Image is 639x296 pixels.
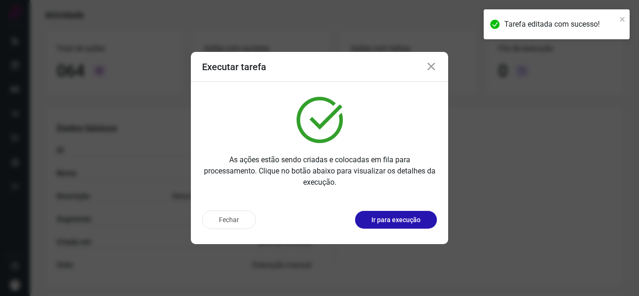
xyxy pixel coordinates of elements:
[371,215,421,225] p: Ir para execução
[202,154,437,188] p: As ações estão sendo criadas e colocadas em fila para processamento. Clique no botão abaixo para ...
[202,210,256,229] button: Fechar
[355,211,437,229] button: Ir para execução
[619,13,626,24] button: close
[504,19,617,30] div: Tarefa editada com sucesso!
[202,61,266,72] h3: Executar tarefa
[297,97,343,143] img: verified.svg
